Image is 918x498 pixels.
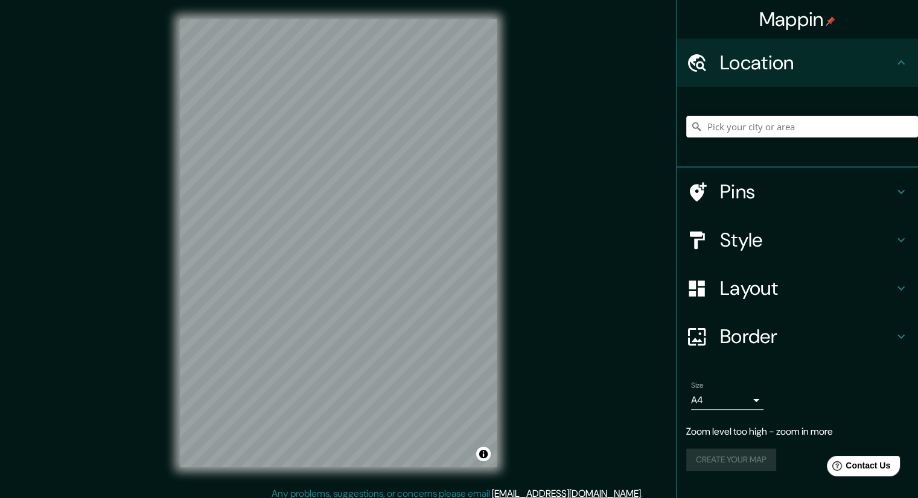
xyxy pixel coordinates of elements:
button: Toggle attribution [476,447,491,461]
input: Pick your city or area [686,116,918,137]
div: Layout [677,264,918,312]
h4: Layout [720,276,894,300]
h4: Mappin [759,7,836,31]
div: Location [677,39,918,87]
div: Border [677,312,918,361]
h4: Location [720,51,894,75]
canvas: Map [180,19,497,467]
h4: Pins [720,180,894,204]
div: Pins [677,168,918,216]
label: Size [691,380,704,391]
h4: Style [720,228,894,252]
iframe: Help widget launcher [811,451,905,485]
div: Style [677,216,918,264]
div: A4 [691,391,763,410]
img: pin-icon.png [826,16,835,26]
h4: Border [720,324,894,348]
p: Zoom level too high - zoom in more [686,424,908,439]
